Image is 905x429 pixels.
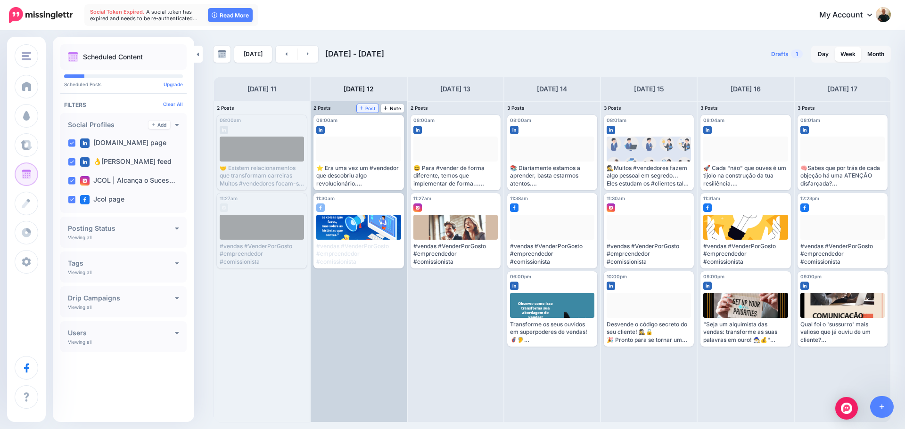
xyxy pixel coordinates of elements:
[164,81,183,87] a: Upgrade
[413,243,498,266] div: #vendas #VenderPorGosto #empreendedor #comissionista
[220,164,304,187] div: 🤝 Existem relacionamentos que transformam carreiras Muitos #vendedores focam-se apenas no produto...
[68,52,78,62] img: calendar.png
[510,126,518,134] img: linkedin-square.png
[510,203,518,212] img: facebook-square.png
[510,195,528,201] span: 11:38am
[80,176,90,186] img: instagram-square.png
[220,195,238,201] span: 11:27am
[80,138,166,148] label: [DOMAIN_NAME] page
[68,339,91,345] p: Viewing all
[800,282,809,290] img: linkedin-square.png
[360,106,376,111] span: Post
[828,83,857,95] h4: [DATE] 17
[604,105,621,111] span: 3 Posts
[800,117,820,123] span: 08:01am
[68,330,175,336] h4: Users
[413,164,498,187] div: 😄 Para #vender de forma diferente, temos que implementar de forma... diferente. Um #vendedor entr...
[510,117,531,123] span: 08:00am
[607,164,691,187] div: 🕵️Muitos #vendedores fazem algo pessoal em segredo... Eles estudam os #clientes tal como detetive...
[510,282,518,290] img: linkedin-square.png
[217,105,234,111] span: 2 Posts
[68,295,175,301] h4: Drip Campaigns
[90,8,197,22] span: A social token has expired and needs to be re-authenticated…
[413,117,435,123] span: 08:00am
[68,225,175,232] h4: Posting Status
[413,126,422,134] img: linkedin-square.png
[68,269,91,275] p: Viewing all
[64,101,183,108] h4: Filters
[80,195,124,204] label: Jcol page
[220,203,228,212] img: instagram-grey-square.png
[80,195,90,204] img: facebook-square.png
[510,321,594,344] div: Transforme os seus ouvidos em superpoderes de vendas! 🦸‍♂️🦻 🚀 Pronto para colocar um turbo nos se...
[68,121,148,128] h4: Social Profiles
[247,83,276,95] h4: [DATE] 11
[703,117,724,123] span: 08:04am
[700,105,718,111] span: 3 Posts
[800,164,885,187] div: 🧠Sabes que por trás de cada objeção há uma ATENÇÃO disfarçada? O "não tenho orçamento" desperta I...
[800,203,809,212] img: facebook-square.png
[607,243,691,266] div: #vendas #VenderPorGosto #empreendedor #comissionista
[510,243,594,266] div: #vendas #VenderPorGosto #empreendedor #comissionista
[68,304,91,310] p: Viewing all
[765,46,808,63] a: Drafts1
[148,121,170,129] a: Add
[703,203,712,212] img: facebook-square.png
[607,195,625,201] span: 11:30am
[703,126,712,134] img: linkedin-square.png
[510,274,531,279] span: 06:00pm
[800,243,885,266] div: #vendas #VenderPorGosto #empreendedor #comissionista
[507,105,525,111] span: 3 Posts
[771,51,789,57] span: Drafts
[80,176,175,186] label: JCOL | Alcança o Suces…
[316,164,401,187] div: ⭐ Era uma vez um #vendedor que descobriu algo revolucionário. Em vez de apresentar produtos, come...
[411,105,428,111] span: 2 Posts
[83,54,143,60] p: Scheduled Content
[163,101,183,107] a: Clear All
[357,104,379,113] a: Post
[80,138,90,148] img: linkedin-square.png
[344,83,374,95] h4: [DATE] 12
[731,83,761,95] h4: [DATE] 16
[800,126,809,134] img: linkedin-square.png
[791,49,803,58] span: 1
[510,164,594,187] div: 📚 Diariamente estamos a aprender, basta estarmos atentos. Foi num workshop sobre #vendas que mude...
[798,105,815,111] span: 3 Posts
[68,260,175,267] h4: Tags
[800,274,822,279] span: 09:00pm
[313,105,331,111] span: 2 Posts
[835,397,858,420] div: Open Intercom Messenger
[234,46,272,63] a: [DATE]
[80,157,172,167] label: 👌[PERSON_NAME] feed
[703,282,712,290] img: linkedin-square.png
[703,321,788,344] div: "Seja um alquimista das vendas: transforme as suas palavras em ouro! 🧙‍♂️💰" ✨ Pronto para um truq...
[208,8,253,22] a: Read More
[220,126,228,134] img: linkedin-grey-square.png
[810,4,891,27] a: My Account
[316,243,401,266] div: #vendas #VenderPorGosto #empreendedor #comissionista
[607,117,626,123] span: 08:01am
[703,243,788,266] div: #vendas #VenderPorGosto #empreendedor #comissionista
[220,117,241,123] span: 08:00am
[607,274,627,279] span: 10:00pm
[800,321,885,344] div: Qual foi o 'sussurro' mais valioso que já ouviu de um cliente? 👂 Atenção, super-ouvintes! 🤫 Às ve...
[812,47,834,62] a: Day
[22,52,31,60] img: menu.png
[220,243,304,266] div: #vendas #VenderPorGosto #empreendedor #comissionista
[607,321,691,344] div: Desvende o código secreto do seu cliente! 🕵️‍♀️🔓 🎉 Pronto para se tornar um detective de vendas? ...
[862,47,890,62] a: Month
[800,195,819,201] span: 12:23pm
[703,164,788,187] div: 🚀 Cada "não" que ouves é um tijolo na construção da tua resiliência. Cada "sim" que conquistas é ...
[316,195,335,201] span: 11:30am
[80,157,90,167] img: linkedin-square.png
[325,49,384,58] span: [DATE] - [DATE]
[90,8,145,15] span: Social Token Expired.
[607,282,615,290] img: linkedin-square.png
[607,126,615,134] img: linkedin-square.png
[218,50,226,58] img: calendar-grey-darker.png
[316,117,337,123] span: 08:00am
[9,7,73,23] img: Missinglettr
[835,47,861,62] a: Week
[607,203,615,212] img: instagram-square.png
[703,195,720,201] span: 11:31am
